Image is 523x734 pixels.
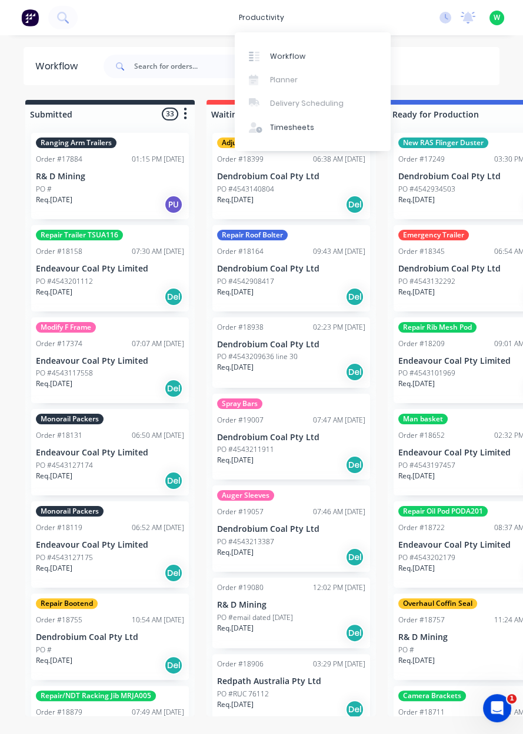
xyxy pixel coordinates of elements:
input: Search for orders... [134,55,251,78]
div: 01:15 PM [DATE] [132,154,184,165]
div: Order #18164 [217,246,264,257]
div: Order #18906 [217,659,264,669]
div: Order #19057 [217,507,264,517]
div: 07:47 AM [DATE] [313,415,365,425]
div: Auger Sleeves [217,490,274,501]
p: PO #4543202179 [398,552,455,563]
div: New RAS Flinger Duster [398,138,488,148]
div: Del [345,548,364,567]
div: 07:46 AM [DATE] [313,507,365,517]
div: 09:43 AM [DATE] [313,246,365,257]
div: Camera Brackets [398,691,466,701]
div: Man basket [398,414,448,424]
p: Endeavour Coal Pty Limited [36,540,184,550]
p: Endeavour Coal Pty Limited [36,356,184,366]
div: 02:23 PM [DATE] [313,322,365,333]
div: Del [164,287,183,306]
p: R& D Mining [217,600,365,610]
div: Order #17884 [36,154,82,165]
div: 06:50 AM [DATE] [132,430,184,441]
div: Del [345,455,364,474]
p: PO #4543211911 [217,444,274,455]
p: PO #4543201112 [36,276,93,287]
p: Req. [DATE] [398,195,435,205]
div: Workflow [35,59,84,73]
span: W [494,12,500,23]
p: Req. [DATE] [398,655,435,666]
img: Factory [21,9,39,26]
div: 07:07 AM [DATE] [132,338,184,349]
div: Adjustable Belt Hanging Shafts [217,138,332,148]
div: Order #18345 [398,246,445,257]
p: PO #4543127174 [36,460,93,471]
p: PO # [36,645,52,655]
div: Repair Trailer TSUA116 [36,230,123,240]
div: Order #18938 [217,322,264,333]
p: PO #RUC 76112 [217,689,269,699]
div: Order #1908012:02 PM [DATE]R& D MiningPO #email dated [DATE]Req.[DATE]Del [212,578,370,648]
p: Req. [DATE] [36,471,72,481]
div: 03:29 PM [DATE] [313,659,365,669]
div: Repair Oil Pod PODA201 [398,506,488,517]
p: PO #4543101969 [398,368,455,378]
p: Redpath Australia Pty Ltd [217,676,365,686]
div: Ranging Arm TrailersOrder #1788401:15 PM [DATE]R& D MiningPO #Req.[DATE]PU [31,133,189,219]
p: Endeavour Coal Pty Limited [36,264,184,274]
p: PO #4543213387 [217,537,274,547]
div: 12:02 PM [DATE] [313,582,365,593]
div: Repair BootendOrder #1875510:54 AM [DATE]Dendrobium Coal Pty LtdPO #Req.[DATE]Del [31,594,189,680]
div: Monorail PackersOrder #1811906:52 AM [DATE]Endeavour Coal Pty LimitedPO #4543127175Req.[DATE]Del [31,501,189,588]
p: PO #4542934503 [398,184,455,195]
div: Order #18722 [398,522,445,533]
div: Repair Rib Mesh Pod [398,322,477,333]
p: Req. [DATE] [36,287,72,297]
div: Del [164,564,183,582]
div: Order #18119 [36,522,82,533]
p: PO #4543197457 [398,460,455,471]
div: Order #18209 [398,338,445,349]
div: Repair Bootend [36,598,98,609]
div: Order #18711 [398,707,445,718]
div: Order #18158 [36,246,82,257]
div: Del [345,624,364,642]
div: Overhaul Coffin Seal [398,598,477,609]
p: Req. [DATE] [36,195,72,205]
div: 07:49 AM [DATE] [132,707,184,718]
p: Req. [DATE] [217,699,254,710]
div: Timesheets [270,122,314,133]
div: Order #1893802:23 PM [DATE]Dendrobium Coal Pty LtdPO #4543209636 line 30Req.[DATE]Del [212,317,370,388]
div: Spray Bars [217,398,262,409]
div: Adjustable Belt Hanging ShaftsOrder #1839906:38 AM [DATE]Dendrobium Coal Pty LtdPO #4543140804Req... [212,133,370,219]
div: Emergency Trailer [398,230,469,240]
p: Req. [DATE] [398,378,435,389]
p: PO #4542908417 [217,276,274,287]
div: productivity [233,9,290,26]
p: Dendrobium Coal Pty Ltd [217,340,365,350]
div: Monorail Packers [36,414,104,424]
p: Req. [DATE] [217,195,254,205]
div: 07:30 AM [DATE] [132,246,184,257]
div: Modify F FrameOrder #1737407:07 AM [DATE]Endeavour Coal Pty LimitedPO #4543117558Req.[DATE]Del [31,317,189,404]
div: Del [345,363,364,381]
div: Order #17374 [36,338,82,349]
div: 06:38 AM [DATE] [313,154,365,165]
p: Dendrobium Coal Pty Ltd [217,264,365,274]
div: Order #18131 [36,430,82,441]
div: Del [345,195,364,214]
div: Repair/NDT Racking Jib MRJA005 [36,691,156,701]
p: PO #4543132292 [398,276,455,287]
div: Order #18652 [398,430,445,441]
div: Order #18757 [398,615,445,625]
p: Req. [DATE] [398,471,435,481]
p: Req. [DATE] [217,547,254,558]
div: Del [345,287,364,306]
p: Endeavour Coal Pty Limited [36,448,184,458]
p: Dendrobium Coal Pty Ltd [217,433,365,443]
p: PO #4543209636 line 30 [217,351,298,362]
p: PO #4543117558 [36,368,93,378]
p: Req. [DATE] [36,378,72,389]
div: Auger SleevesOrder #1905707:46 AM [DATE]Dendrobium Coal Pty LtdPO #4543213387Req.[DATE]Del [212,485,370,572]
p: Req. [DATE] [398,287,435,297]
iframe: Intercom live chat [483,694,511,722]
div: Del [164,471,183,490]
